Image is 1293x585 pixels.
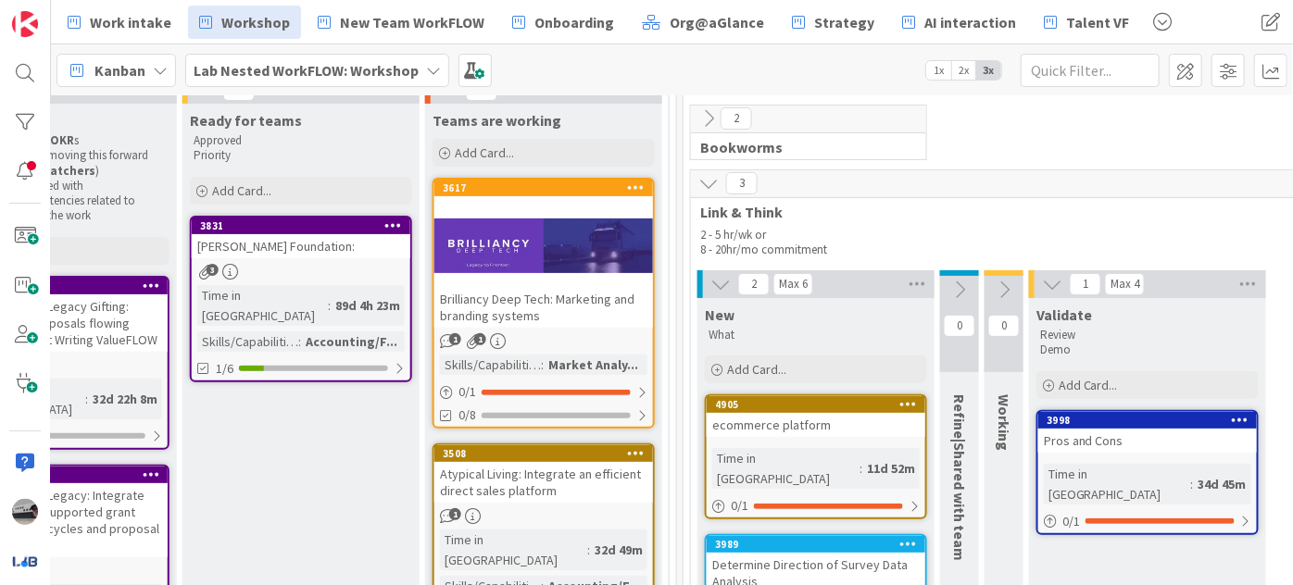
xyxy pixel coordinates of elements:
p: Demo [1040,342,1255,357]
div: Time in [GEOGRAPHIC_DATA] [1044,464,1191,504]
div: 3617Brilliancy Deep Tech: Marketing and branding systems [434,180,653,328]
a: New Team WorkFLOW [307,6,496,39]
span: : [587,540,590,560]
div: 3998Pros and Cons [1038,412,1257,453]
div: 3508 [434,445,653,462]
div: 4905 [715,398,925,411]
span: Work intake [90,11,171,33]
div: [PERSON_NAME] Foundation: [192,234,410,258]
a: Strategy [781,6,885,39]
div: 3508 [443,447,653,460]
span: 1x [926,61,951,80]
div: 0/1 [707,494,925,517]
span: : [85,389,88,409]
div: 3831[PERSON_NAME] Foundation: [192,218,410,258]
div: Max 4 [1111,280,1139,289]
span: 1 [1070,273,1101,295]
div: 34d 45m [1194,474,1251,494]
a: Workshop [188,6,301,39]
div: Time in [GEOGRAPHIC_DATA] [197,285,328,326]
div: Max 6 [779,280,808,289]
span: Workshop [221,11,290,33]
span: Working [995,394,1013,451]
span: Refine|Shared with team [950,394,969,561]
a: Talent VF [1033,6,1140,39]
span: Add Card... [212,182,271,199]
div: Skills/Capabilities [197,331,298,352]
a: Work intake [56,6,182,39]
input: Quick Filter... [1021,54,1160,87]
span: AI interaction [924,11,1016,33]
div: 3998 [1038,412,1257,429]
span: 3 [726,172,758,194]
span: 3x [976,61,1001,80]
div: 0/1 [434,380,653,404]
p: Review [1040,328,1255,342]
a: Onboarding [501,6,625,39]
div: 3617 [434,180,653,196]
span: Onboarding [534,11,614,33]
span: 2x [951,61,976,80]
img: avatar [12,548,38,574]
span: : [1191,474,1194,494]
div: Pros and Cons [1038,429,1257,453]
span: Bookworms [700,138,903,156]
span: 1 [449,508,461,520]
span: 1 [449,333,461,345]
p: What [709,328,923,342]
span: 3 [207,264,219,276]
span: 1 [474,333,486,345]
div: 3989 [715,538,925,551]
span: 2 [738,273,770,295]
div: 3831 [192,218,410,234]
span: 0 / 1 [1062,512,1080,531]
span: 1/6 [216,359,233,379]
span: 0/8 [458,405,476,425]
span: 0 / 1 [731,496,748,516]
span: Talent VF [1066,11,1129,33]
span: New Team WorkFLOW [340,11,484,33]
span: Strategy [814,11,874,33]
div: 4905ecommerce platform [707,396,925,437]
span: Org@aGlance [670,11,764,33]
div: 11d 52m [862,458,920,479]
div: Brilliancy Deep Tech: Marketing and branding systems [434,287,653,328]
div: 32d 49m [590,540,647,560]
span: : [541,355,544,375]
span: Validate [1036,305,1092,324]
p: Priority [194,148,408,163]
span: 0 / 1 [458,382,476,402]
span: Ready for teams [190,111,302,130]
div: 3831 [200,219,410,232]
img: Visit kanbanzone.com [12,11,38,37]
span: : [328,295,331,316]
a: AI interaction [891,6,1027,39]
p: Approved [194,133,408,148]
div: Market Analy... [544,355,643,375]
div: ecommerce platform [707,413,925,437]
div: Time in [GEOGRAPHIC_DATA] [712,448,860,489]
span: 0 [988,315,1020,337]
span: Add Card... [727,361,786,378]
img: jB [12,499,38,525]
span: Kanban [94,59,145,81]
div: 32d 22h 8m [88,389,162,409]
span: Add Card... [455,144,514,161]
div: Accounting/F... [301,331,402,352]
div: Time in [GEOGRAPHIC_DATA] [440,529,587,570]
div: 89d 4h 23m [331,295,405,316]
span: Teams are working [433,111,561,130]
div: Atypical Living: Integrate an efficient direct sales platform [434,462,653,503]
div: 3508Atypical Living: Integrate an efficient direct sales platform [434,445,653,503]
div: 3989 [707,536,925,553]
strong: Watchers [40,163,95,179]
a: Org@aGlance [631,6,775,39]
span: : [298,331,301,352]
span: 0 [944,315,975,337]
span: Add Card... [1059,377,1118,393]
div: 0/1 [1038,510,1257,533]
span: New [705,305,734,324]
b: Lab Nested WorkFLOW: Workshop [194,61,419,80]
span: 2 [721,107,752,130]
strong: OKR [50,132,74,148]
